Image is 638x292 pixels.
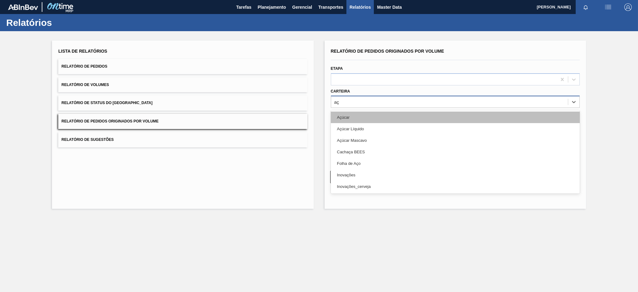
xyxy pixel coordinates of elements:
div: Açúcar Líquido [331,123,580,135]
div: Inovações [331,169,580,181]
span: Relatório de Volumes [61,83,109,87]
span: Master Data [377,3,402,11]
button: Relatório de Status do [GEOGRAPHIC_DATA] [58,95,307,111]
span: Transportes [318,3,343,11]
img: TNhmsLtSVTkK8tSr43FrP2fwEKptu5GPRR3wAAAABJRU5ErkJggg== [8,4,38,10]
div: Folha de Aço [331,158,580,169]
span: Planejamento [258,3,286,11]
div: Açúcar Mascavo [331,135,580,146]
button: Limpar [330,171,452,183]
button: Relatório de Pedidos [58,59,307,74]
div: Cachaça BEES [331,146,580,158]
span: Relatório de Pedidos Originados por Volume [61,119,159,123]
button: Relatório de Sugestões [58,132,307,147]
span: Relatório de Pedidos Originados por Volume [331,49,444,54]
img: Logout [624,3,632,11]
span: Relatório de Pedidos [61,64,107,69]
span: Gerencial [292,3,312,11]
div: Inovações_cerveja [331,181,580,192]
h1: Relatórios [6,19,117,26]
span: Relatório de Sugestões [61,137,114,142]
button: Relatório de Volumes [58,77,307,93]
span: Relatório de Status do [GEOGRAPHIC_DATA] [61,101,152,105]
label: Etapa [331,66,343,71]
label: Carteira [331,89,350,93]
img: userActions [604,3,612,11]
span: Relatórios [350,3,371,11]
div: Açúcar [331,112,580,123]
span: Lista de Relatórios [58,49,107,54]
span: Tarefas [236,3,251,11]
button: Relatório de Pedidos Originados por Volume [58,114,307,129]
button: Notificações [576,3,596,12]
